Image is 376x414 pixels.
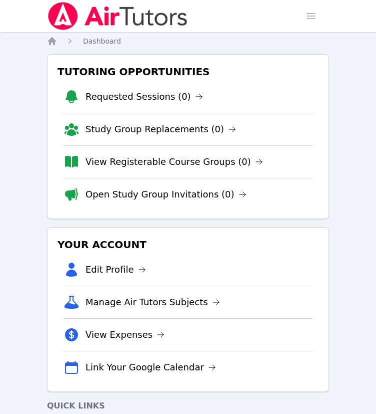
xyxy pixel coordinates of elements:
a: Requested Sessions (0) [85,90,203,104]
a: Dashboard [83,36,121,46]
a: View Registerable Course Groups (0) [85,155,263,169]
a: View Expenses [85,328,164,342]
h3: Tutoring Opportunities [55,63,320,81]
nav: Breadcrumb [47,36,329,46]
a: Study Group Replacements (0) [85,122,236,136]
a: Edit Profile [85,263,146,277]
h3: Your Account [55,236,320,254]
a: Manage Air Tutors Subjects [85,295,220,309]
a: Link Your Google Calendar [85,360,216,374]
h4: Quick Links [47,400,329,412]
span: Dashboard [83,37,121,45]
img: Air Tutors [47,2,188,30]
a: Open Study Group Invitations (0) [85,187,246,201]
